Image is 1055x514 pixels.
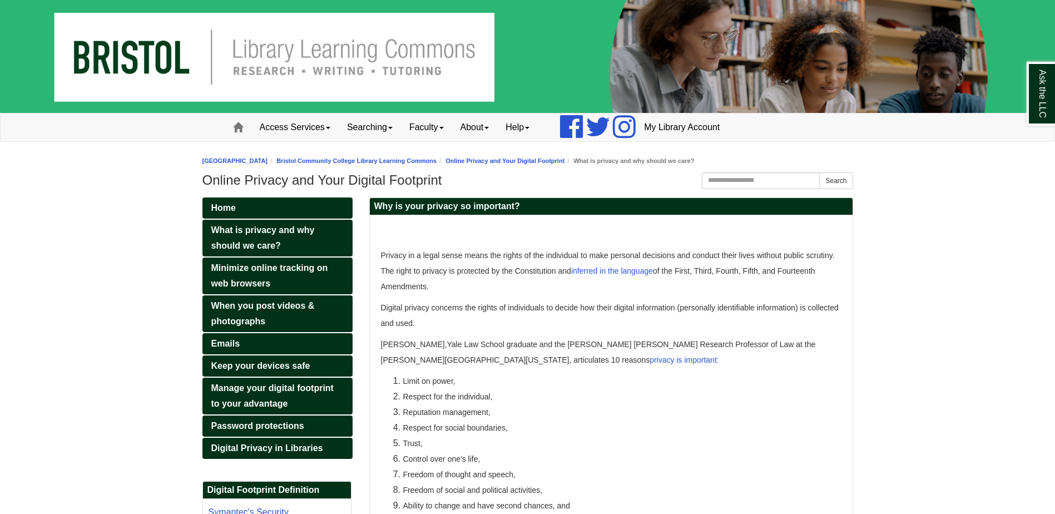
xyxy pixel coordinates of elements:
h2: Digital Footprint Definition [203,482,351,499]
a: privacy is important: [650,355,719,364]
a: Keep your devices safe [202,355,353,377]
a: Bristol Community College Library Learning Commons [276,157,437,164]
span: Freedom of thought and speech, [403,470,516,479]
span: Freedom of social and political activities, [403,486,543,495]
a: Access Services [251,113,339,141]
h2: Why is your privacy so important? [370,198,853,215]
span: Respect for the individual, [403,392,493,401]
span: Trust, [403,439,423,448]
span: [PERSON_NAME],Yale Law School graduate and the [PERSON_NAME] [PERSON_NAME] Research Professor of ... [381,340,816,364]
a: Manage your digital footprint to your advantage [202,378,353,414]
li: What is privacy and why should we care? [564,156,694,166]
span: Digital privacy concerns the rights of individuals to decide how their digital information (perso... [381,303,839,328]
a: [GEOGRAPHIC_DATA] [202,157,268,164]
span: Respect for social boundaries, [403,423,508,432]
a: Help [497,113,538,141]
h1: Online Privacy and Your Digital Footprint [202,172,853,188]
span: Privacy in a legal sense means the rights of the individual to make personal decisions and conduc... [381,251,837,291]
span: Limit on power, [403,377,455,385]
a: When you post videos & photographs [202,295,353,332]
a: Password protections [202,416,353,437]
span: Home [211,203,236,212]
span: Minimize online tracking on web browsers [211,263,328,288]
a: Emails [202,333,353,354]
span: Emails [211,339,240,348]
span: Ability to change and have second chances, and [403,501,570,510]
a: Digital Privacy in Libraries [202,438,353,459]
span: Reputation management, [403,408,491,417]
a: inferred in the language [571,266,653,275]
button: Search [819,172,853,189]
a: Minimize online tracking on web browsers [202,258,353,294]
a: Home [202,197,353,219]
a: Searching [339,113,401,141]
span: Manage your digital footprint to your advantage [211,383,334,408]
span: Digital Privacy in Libraries [211,443,323,453]
a: Online Privacy and Your Digital Footprint [445,157,564,164]
span: Keep your devices safe [211,361,310,370]
span: Password protections [211,421,304,431]
span: When you post videos & photographs [211,301,315,326]
a: What is privacy and why should we care? [202,220,353,256]
a: Faculty [401,113,452,141]
nav: breadcrumb [202,156,853,166]
a: About [452,113,498,141]
a: My Library Account [636,113,728,141]
span: Control over one's life, [403,454,481,463]
span: What is privacy and why should we care? [211,225,315,250]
